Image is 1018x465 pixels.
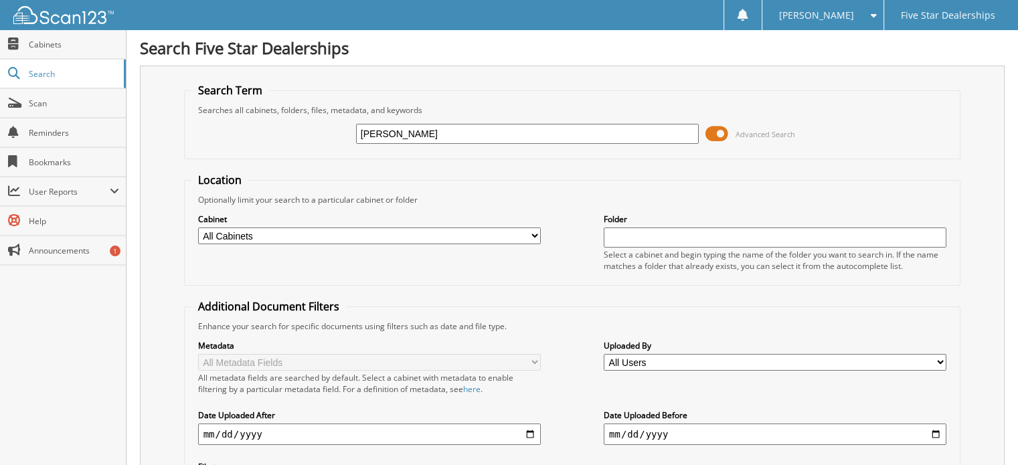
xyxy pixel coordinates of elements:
[191,299,346,314] legend: Additional Document Filters
[29,127,119,138] span: Reminders
[463,383,481,395] a: here
[29,98,119,109] span: Scan
[604,409,946,421] label: Date Uploaded Before
[29,215,119,227] span: Help
[29,39,119,50] span: Cabinets
[951,401,1018,465] iframe: Chat Widget
[604,213,946,225] label: Folder
[140,37,1005,59] h1: Search Five Star Dealerships
[191,104,954,116] div: Searches all cabinets, folders, files, metadata, and keywords
[29,186,110,197] span: User Reports
[198,340,541,351] label: Metadata
[198,372,541,395] div: All metadata fields are searched by default. Select a cabinet with metadata to enable filtering b...
[29,245,119,256] span: Announcements
[191,320,954,332] div: Enhance your search for specific documents using filters such as date and file type.
[29,157,119,168] span: Bookmarks
[191,83,269,98] legend: Search Term
[604,340,946,351] label: Uploaded By
[604,249,946,272] div: Select a cabinet and begin typing the name of the folder you want to search in. If the name match...
[191,194,954,205] div: Optionally limit your search to a particular cabinet or folder
[604,424,946,445] input: end
[13,6,114,24] img: scan123-logo-white.svg
[736,129,795,139] span: Advanced Search
[198,424,541,445] input: start
[198,409,541,421] label: Date Uploaded After
[191,173,248,187] legend: Location
[110,246,120,256] div: 1
[779,11,854,19] span: [PERSON_NAME]
[901,11,995,19] span: Five Star Dealerships
[29,68,117,80] span: Search
[198,213,541,225] label: Cabinet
